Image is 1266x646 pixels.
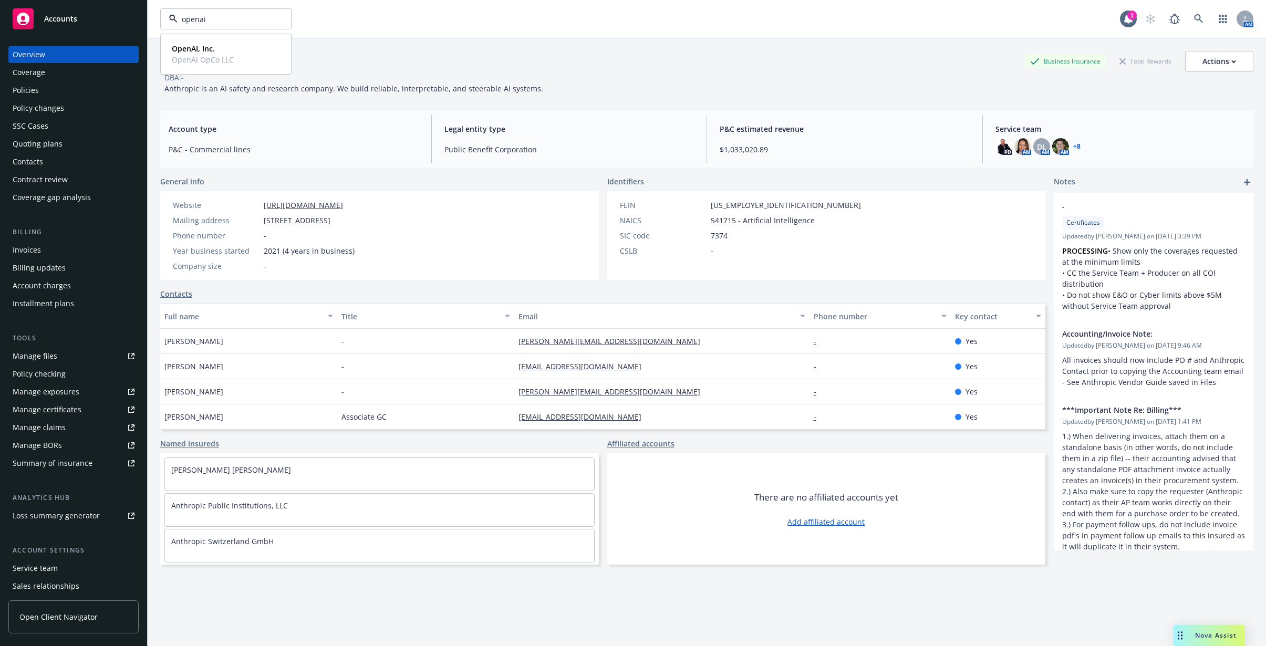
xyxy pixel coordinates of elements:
a: Coverage gap analysis [8,189,139,206]
div: SSC Cases [13,118,48,134]
button: Phone number [810,304,951,329]
div: Contacts [13,153,43,170]
a: Contract review [8,171,139,188]
div: Phone number [814,311,936,322]
div: Summary of insurance [13,455,92,472]
div: Mailing address [173,215,260,226]
a: add [1241,176,1253,189]
div: SIC code [620,230,707,241]
a: [EMAIL_ADDRESS][DOMAIN_NAME] [518,412,650,422]
div: Drag to move [1174,625,1187,646]
span: Certificates [1066,218,1100,227]
div: Account settings [8,545,139,556]
div: Website [173,200,260,211]
a: Billing updates [8,259,139,276]
span: P&C - Commercial lines [169,144,419,155]
a: Search [1188,8,1209,29]
img: photo [995,138,1012,155]
span: General info [160,176,204,187]
p: 1.) When delivering invoices, attach them on a standalone basis (in other words, do not include t... [1062,431,1245,552]
span: OpenAI OpCo LLC [172,54,234,65]
div: Loss summary generator [13,507,100,524]
a: Sales relationships [8,578,139,595]
button: Nova Assist [1174,625,1245,646]
span: - [264,230,266,241]
div: Coverage [13,64,45,81]
button: Email [514,304,810,329]
a: Named insureds [160,438,219,449]
a: [PERSON_NAME][EMAIL_ADDRESS][DOMAIN_NAME] [518,387,709,397]
div: Business Insurance [1025,55,1106,68]
p: • Show only the coverages requested at the minimum limits • CC the Service Team + Producer on all... [1062,245,1245,311]
a: [URL][DOMAIN_NAME] [264,200,343,210]
strong: PROCESSING [1062,246,1108,256]
span: [PERSON_NAME] [164,386,223,397]
div: Tools [8,333,139,343]
span: 7374 [711,230,728,241]
span: DL [1037,141,1046,152]
div: Billing [8,227,139,237]
a: Affiliated accounts [607,438,674,449]
span: 541715 - Artificial Intelligence [711,215,815,226]
span: Public Benefit Corporation [444,144,694,155]
a: Add affiliated account [787,516,865,527]
span: - [1062,201,1218,212]
div: Invoices [13,242,41,258]
a: - [814,412,825,422]
span: $1,033,020.89 [720,144,970,155]
div: Contract review [13,171,68,188]
span: Updated by [PERSON_NAME] on [DATE] 9:46 AM [1062,341,1245,350]
div: Title [341,311,499,322]
a: Report a Bug [1164,8,1185,29]
a: - [814,336,825,346]
div: NAICS [620,215,707,226]
div: Overview [13,46,45,63]
img: photo [1052,138,1069,155]
a: Installment plans [8,295,139,312]
div: Year business started [173,245,260,256]
span: - [341,386,344,397]
span: Yes [966,361,978,372]
a: SSC Cases [8,118,139,134]
span: Updated by [PERSON_NAME] on [DATE] 3:39 PM [1062,232,1245,241]
a: Coverage [8,64,139,81]
a: Overview [8,46,139,63]
span: Yes [966,336,978,347]
span: P&C estimated revenue [720,123,970,134]
span: Service team [995,123,1246,134]
a: Manage certificates [8,401,139,418]
div: Policy checking [13,366,66,382]
a: Manage claims [8,419,139,436]
a: Invoices [8,242,139,258]
span: Yes [966,411,978,422]
a: Accounts [8,4,139,34]
span: Accounts [44,15,77,23]
span: ***Important Note Re: Billing*** [1062,404,1218,415]
span: Manage exposures [8,383,139,400]
div: Manage exposures [13,383,79,400]
div: 1 [1127,11,1137,20]
div: Account charges [13,277,71,294]
a: - [814,387,825,397]
span: - [341,336,344,347]
div: Manage certificates [13,401,81,418]
span: 2021 (4 years in business) [264,245,355,256]
a: Anthropic Switzerland GmbH [171,536,274,546]
span: There are no affiliated accounts yet [754,491,898,504]
span: Open Client Navigator [19,611,98,622]
a: Policies [8,82,139,99]
span: [PERSON_NAME] [164,336,223,347]
div: Accounting/Invoice Note:Updatedby [PERSON_NAME] on [DATE] 9:46 AMAll invoices should now Include ... [1054,320,1253,396]
div: Phone number [173,230,260,241]
div: Company size [173,261,260,272]
span: Legal entity type [444,123,694,134]
span: Updated by [PERSON_NAME] on [DATE] 1:41 PM [1062,417,1245,426]
span: Identifiers [607,176,644,187]
a: Manage BORs [8,437,139,454]
div: Service team [13,560,58,577]
div: Quoting plans [13,136,63,152]
span: Accounting/Invoice Note: [1062,328,1218,339]
a: [PERSON_NAME] [PERSON_NAME] [171,465,291,475]
div: Analytics hub [8,493,139,503]
a: Start snowing [1140,8,1161,29]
